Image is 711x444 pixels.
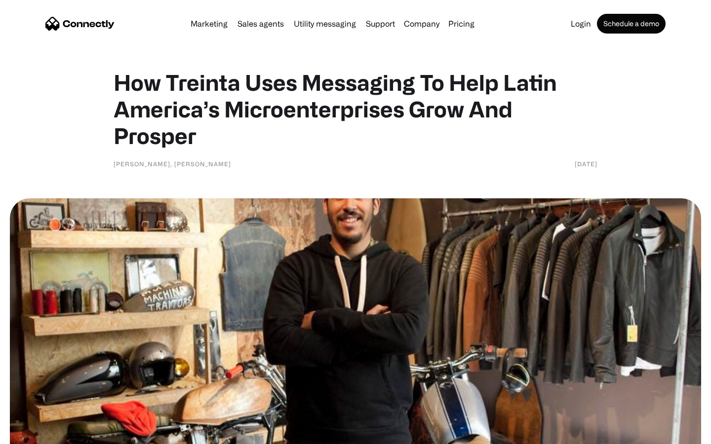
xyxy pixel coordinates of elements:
h1: How Treinta Uses Messaging To Help Latin America’s Microenterprises Grow And Prosper [114,69,597,149]
a: Sales agents [234,20,288,28]
div: Company [404,17,439,31]
a: Utility messaging [290,20,360,28]
a: Marketing [187,20,232,28]
a: Pricing [444,20,478,28]
div: [PERSON_NAME], [PERSON_NAME] [114,159,231,169]
div: [DATE] [575,159,597,169]
a: Login [567,20,595,28]
ul: Language list [20,427,59,441]
a: Support [362,20,399,28]
a: Schedule a demo [597,14,666,34]
aside: Language selected: English [10,427,59,441]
